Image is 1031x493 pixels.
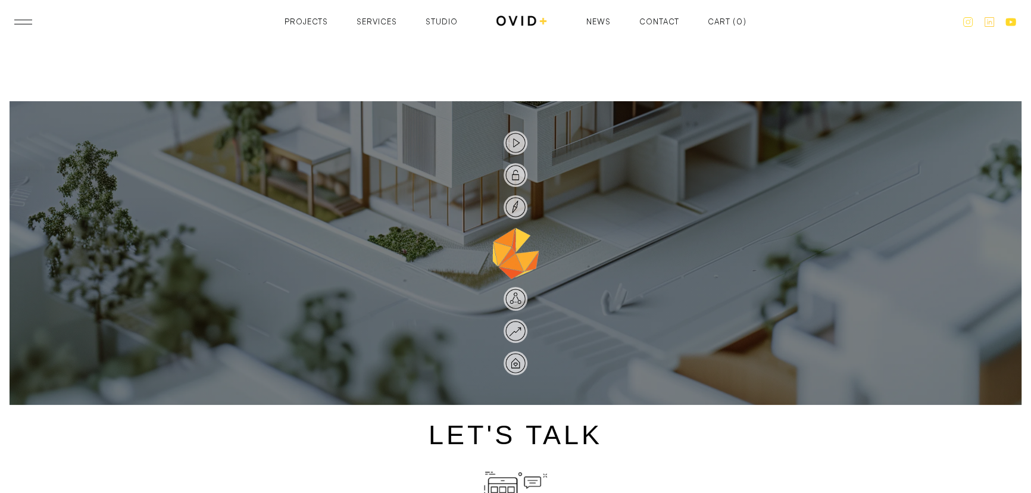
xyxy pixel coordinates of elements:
[586,18,611,26] a: News
[743,18,746,26] div: )
[733,18,736,26] div: (
[639,18,679,26] a: Contact
[426,419,605,451] div: let's talk
[357,18,397,26] a: Services
[736,18,743,26] div: 0
[285,18,328,26] a: Projects
[708,18,746,26] a: Open empty cart
[708,18,730,26] div: Cart
[426,18,458,26] a: Studio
